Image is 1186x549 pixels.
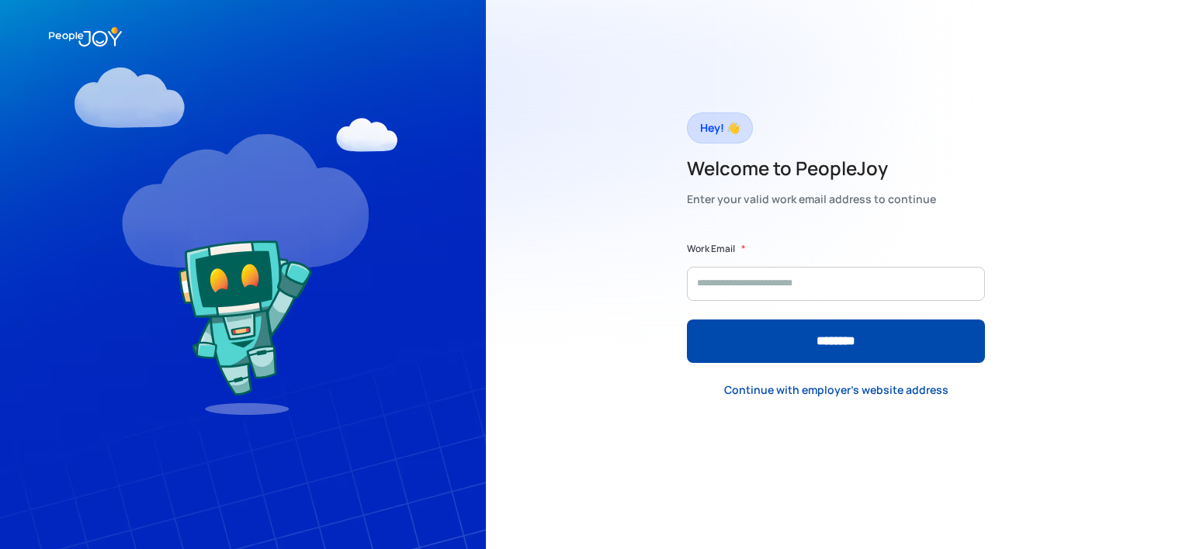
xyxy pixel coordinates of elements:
[687,188,936,210] div: Enter your valid work email address to continue
[687,241,985,363] form: Form
[687,241,735,257] label: Work Email
[712,375,961,406] a: Continue with employer's website address
[700,117,740,139] div: Hey! 👋
[724,382,948,398] div: Continue with employer's website address
[687,156,936,181] h2: Welcome to PeopleJoy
